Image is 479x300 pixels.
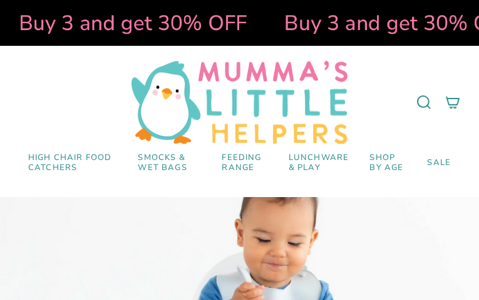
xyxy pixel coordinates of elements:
[279,144,361,182] a: Lunchware & Play
[19,144,128,182] a: High Chair Food Catchers
[138,153,203,173] span: Smocks & Wet Bags
[222,153,269,173] span: Feeding Range
[128,144,212,182] a: Smocks & Wet Bags
[289,153,351,173] span: Lunchware & Play
[131,61,348,144] img: Mumma’s Little Helpers
[28,153,119,173] span: High Chair Food Catchers
[243,9,471,38] strong: Buy 3 and get 30% OFF
[360,144,418,182] a: Shop by Age
[418,144,460,182] a: SALE
[369,153,408,173] span: Shop by Age
[212,144,279,182] a: Feeding Range
[427,158,451,168] span: SALE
